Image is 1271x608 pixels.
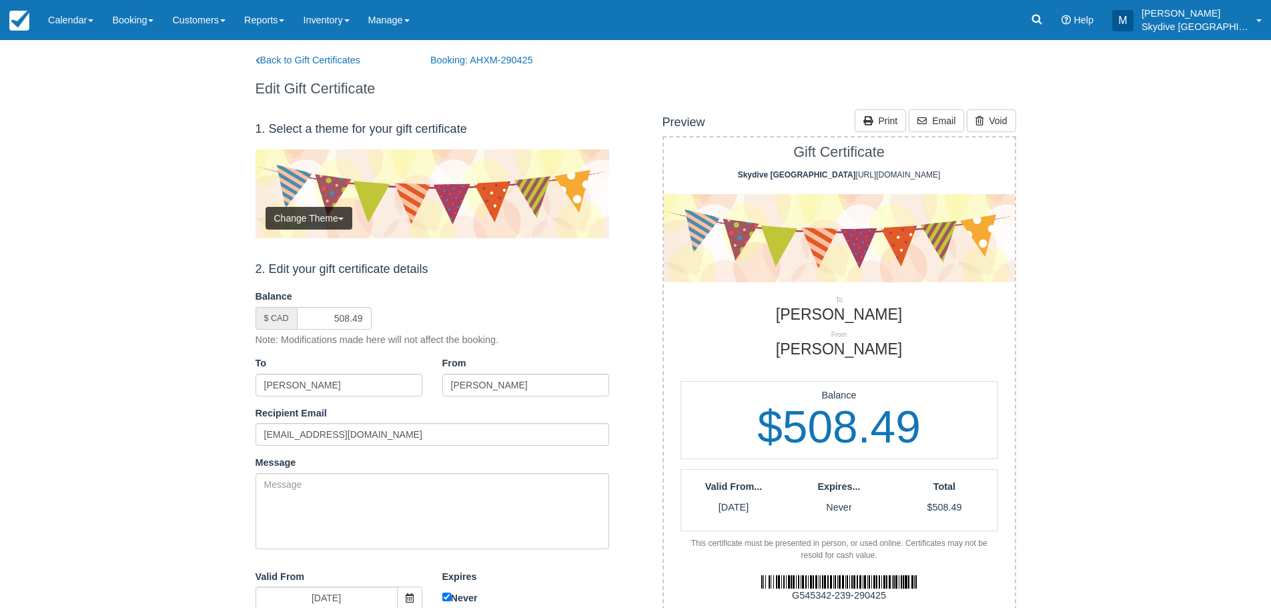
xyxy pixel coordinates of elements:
[256,356,289,370] label: To
[654,341,1025,358] h2: [PERSON_NAME]
[909,109,964,132] a: Email
[256,263,609,276] h4: 2. Edit your gift certificate details
[256,333,499,347] p: Note: Modifications made here will not affect the booking.
[442,374,609,396] input: Name
[786,501,891,515] p: Never
[654,306,1025,323] h2: [PERSON_NAME]
[933,481,955,492] strong: Total
[256,149,609,238] img: celebration.png
[1142,20,1248,33] p: Skydive [GEOGRAPHIC_DATA]
[1074,15,1094,25] span: Help
[1062,15,1071,25] i: Help
[681,402,997,452] h1: $508.49
[664,194,1015,282] img: celebration.png
[420,53,596,67] a: Booking: AHXM-290425
[442,590,609,605] label: Never
[442,570,477,584] label: Expires
[654,144,1025,160] h1: Gift Certificate
[256,406,327,420] label: Recipient Email
[681,388,997,402] p: Balance
[891,501,997,515] p: $508.49
[256,456,296,470] label: Message
[681,538,998,561] div: This certificate must be presented in person, or used online. Certificates may not be resold for ...
[738,170,856,180] strong: Skydive [GEOGRAPHIC_DATA]
[256,123,609,136] h4: 1. Select a theme for your gift certificate
[442,356,476,370] label: From
[681,501,787,515] p: [DATE]
[817,481,860,492] strong: Expires...
[654,296,1025,305] p: To
[855,109,906,132] a: Print
[654,330,1025,340] p: From
[1112,10,1134,31] div: M
[663,116,705,129] h4: Preview
[654,589,1025,603] div: G545342-239-290425
[9,11,29,31] img: checkfront-main-nav-mini-logo.png
[705,481,763,492] strong: Valid From...
[246,81,616,97] h1: Edit Gift Certificate
[256,423,609,446] input: Email
[967,109,1015,132] a: Void
[264,314,289,323] small: $ CAD
[256,570,305,584] label: Valid From
[256,374,422,396] input: Name
[266,207,352,230] button: Change Theme
[738,170,941,180] span: [URL][DOMAIN_NAME]
[1142,7,1248,20] p: [PERSON_NAME]
[297,307,372,330] input: 0.00
[256,290,292,304] label: Balance
[442,593,451,601] input: Never
[246,53,421,67] a: Back to Gift Certificates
